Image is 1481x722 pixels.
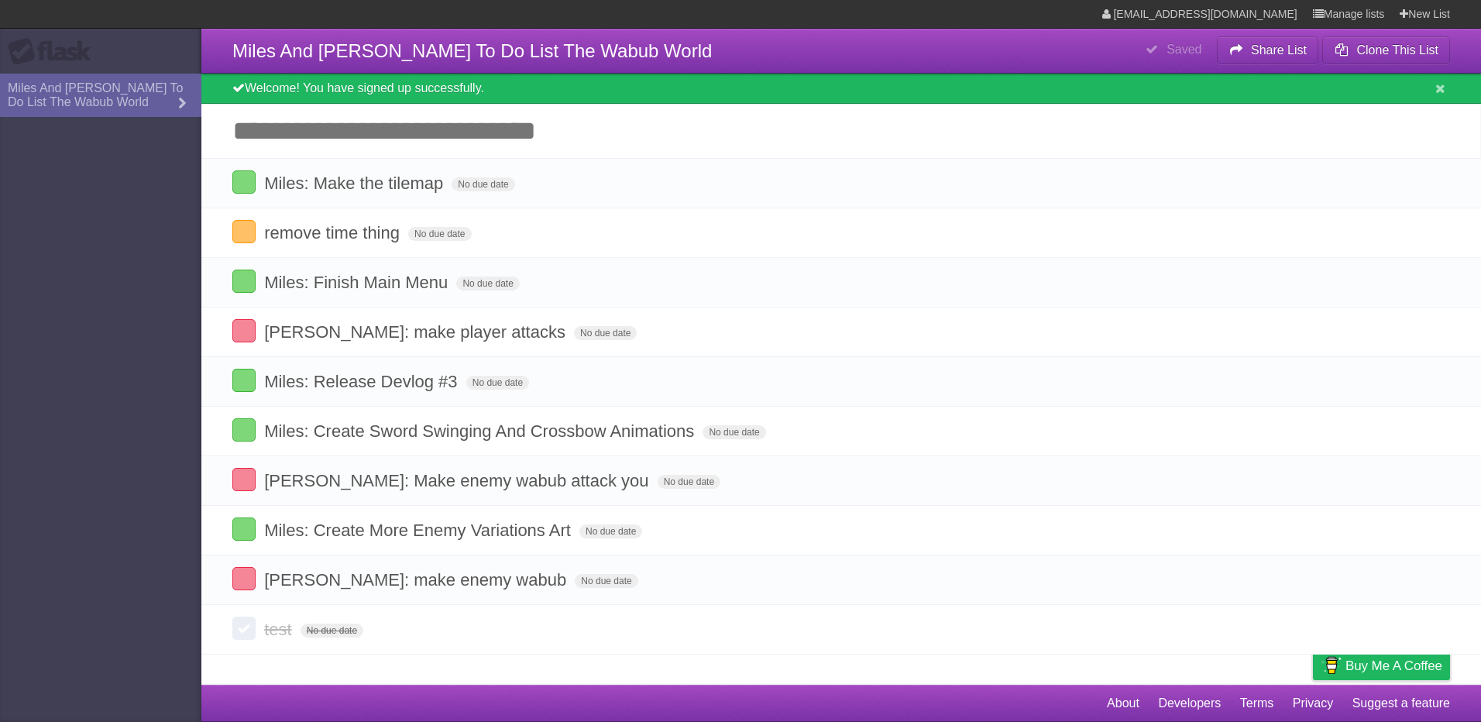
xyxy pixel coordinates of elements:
[232,319,256,342] label: Done
[201,74,1481,104] div: Welcome! You have signed up successfully.
[574,326,637,340] span: No due date
[1322,36,1450,64] button: Clone This List
[703,425,765,439] span: No due date
[232,270,256,293] label: Done
[232,40,712,61] span: Miles And [PERSON_NAME] To Do List The Wabub World
[1293,689,1333,718] a: Privacy
[1240,689,1274,718] a: Terms
[264,372,461,391] span: Miles: Release Devlog #3
[456,277,519,291] span: No due date
[1356,43,1438,57] b: Clone This List
[264,223,404,242] span: remove time thing
[1158,689,1221,718] a: Developers
[466,376,529,390] span: No due date
[658,475,720,489] span: No due date
[232,517,256,541] label: Done
[575,574,637,588] span: No due date
[1251,43,1307,57] b: Share List
[232,220,256,243] label: Done
[8,38,101,66] div: Flask
[1321,652,1342,679] img: Buy me a coffee
[264,421,698,441] span: Miles: Create Sword Swinging And Crossbow Animations
[264,273,452,292] span: Miles: Finish Main Menu
[232,617,256,640] label: Done
[264,322,569,342] span: [PERSON_NAME]: make player attacks
[264,471,652,490] span: [PERSON_NAME]: Make enemy wabub attack you
[1345,652,1442,679] span: Buy me a coffee
[1167,43,1201,56] b: Saved
[408,227,471,241] span: No due date
[264,620,295,639] span: test
[264,570,570,590] span: [PERSON_NAME]: make enemy wabub
[452,177,514,191] span: No due date
[232,418,256,442] label: Done
[1217,36,1319,64] button: Share List
[232,567,256,590] label: Done
[1313,652,1450,680] a: Buy me a coffee
[264,174,447,193] span: Miles: Make the tilemap
[1107,689,1139,718] a: About
[232,468,256,491] label: Done
[232,170,256,194] label: Done
[1352,689,1450,718] a: Suggest a feature
[301,624,363,638] span: No due date
[579,524,642,538] span: No due date
[264,521,575,540] span: Miles: Create More Enemy Variations Art
[232,369,256,392] label: Done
